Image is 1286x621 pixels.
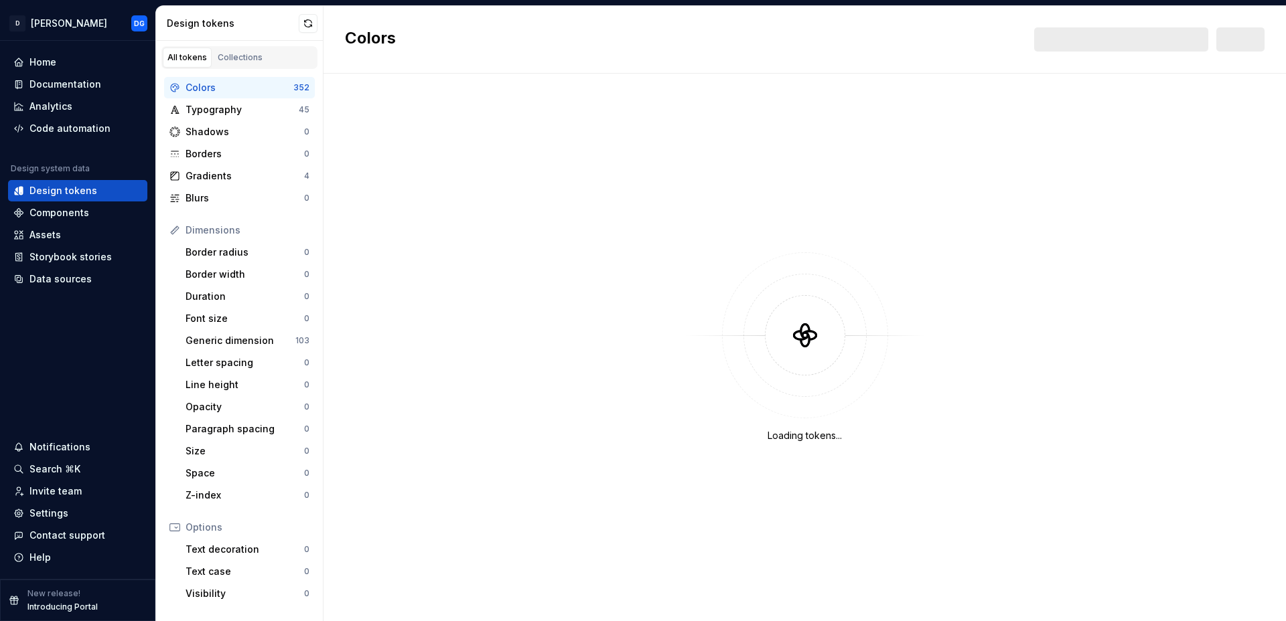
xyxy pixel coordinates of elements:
[186,81,293,94] div: Colors
[9,15,25,31] div: D
[29,440,90,454] div: Notifications
[304,468,309,478] div: 0
[29,507,68,520] div: Settings
[27,588,80,599] p: New release!
[304,424,309,434] div: 0
[218,52,263,63] div: Collections
[186,422,304,436] div: Paragraph spacing
[180,242,315,263] a: Border radius0
[8,268,147,290] a: Data sources
[8,96,147,117] a: Analytics
[31,17,107,30] div: [PERSON_NAME]
[164,121,315,143] a: Shadows0
[164,99,315,120] a: Typography45
[8,436,147,458] button: Notifications
[293,82,309,93] div: 352
[186,224,309,237] div: Dimensions
[164,77,315,98] a: Colors352
[304,193,309,203] div: 0
[304,149,309,159] div: 0
[180,396,315,418] a: Opacity0
[29,551,51,564] div: Help
[180,440,315,462] a: Size0
[186,290,304,303] div: Duration
[8,180,147,201] a: Design tokens
[186,587,304,600] div: Visibility
[186,543,304,556] div: Text decoration
[29,272,92,286] div: Data sources
[180,583,315,604] a: Visibility0
[304,247,309,258] div: 0
[186,268,304,281] div: Border width
[29,100,72,113] div: Analytics
[180,286,315,307] a: Duration0
[8,503,147,524] a: Settings
[299,104,309,115] div: 45
[180,264,315,285] a: Border width0
[186,356,304,369] div: Letter spacing
[29,228,61,242] div: Assets
[8,246,147,268] a: Storybook stories
[304,544,309,555] div: 0
[186,191,304,205] div: Blurs
[29,78,101,91] div: Documentation
[164,187,315,209] a: Blurs0
[29,184,97,197] div: Design tokens
[186,489,304,502] div: Z-index
[304,566,309,577] div: 0
[167,17,299,30] div: Design tokens
[304,490,309,501] div: 0
[8,202,147,224] a: Components
[304,357,309,368] div: 0
[3,9,153,37] button: D[PERSON_NAME]DG
[11,163,90,174] div: Design system data
[29,484,82,498] div: Invite team
[186,400,304,414] div: Opacity
[180,374,315,395] a: Line height0
[180,418,315,440] a: Paragraph spacing0
[345,27,396,52] h2: Colors
[295,335,309,346] div: 103
[186,378,304,391] div: Line height
[27,602,98,612] p: Introducing Portal
[8,224,147,246] a: Assets
[29,250,112,264] div: Storybook stories
[304,126,309,137] div: 0
[180,561,315,582] a: Text case0
[304,291,309,302] div: 0
[304,402,309,412] div: 0
[180,462,315,484] a: Space0
[8,458,147,480] button: Search ⌘K
[29,56,56,69] div: Home
[180,308,315,329] a: Font size0
[186,334,295,347] div: Generic dimension
[29,529,105,542] div: Contact support
[304,171,309,181] div: 4
[186,565,304,578] div: Text case
[8,480,147,502] a: Invite team
[8,547,147,568] button: Help
[186,125,304,139] div: Shadows
[180,330,315,351] a: Generic dimension103
[8,118,147,139] a: Code automation
[186,466,304,480] div: Space
[186,521,309,534] div: Options
[186,312,304,325] div: Font size
[186,246,304,259] div: Border radius
[164,143,315,165] a: Borders0
[304,446,309,456] div: 0
[29,206,89,219] div: Components
[8,52,147,73] a: Home
[29,122,111,135] div: Code automation
[180,484,315,506] a: Z-index0
[8,525,147,546] button: Contact support
[304,313,309,324] div: 0
[304,588,309,599] div: 0
[29,462,80,476] div: Search ⌘K
[8,74,147,95] a: Documentation
[304,269,309,280] div: 0
[304,379,309,390] div: 0
[180,539,315,560] a: Text decoration0
[186,147,304,161] div: Borders
[768,429,842,442] div: Loading tokens...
